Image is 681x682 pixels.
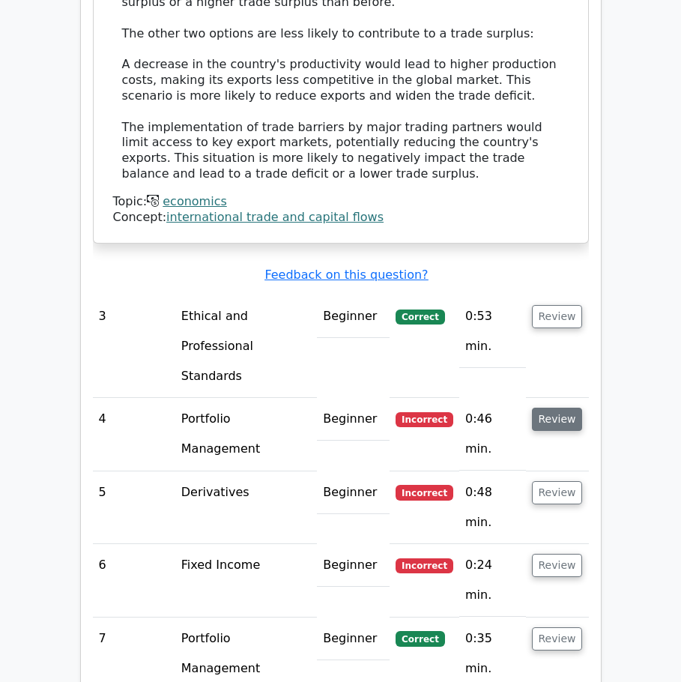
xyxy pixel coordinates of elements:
td: 0:46 min. [459,398,526,471]
td: 5 [93,471,175,544]
td: Ethical and Professional Standards [175,295,317,398]
td: 0:53 min. [459,295,526,368]
button: Review [532,408,583,431]
span: Incorrect [396,412,453,427]
span: Correct [396,310,444,325]
td: Fixed Income [175,544,317,617]
div: Topic: [113,194,569,210]
td: Portfolio Management [175,398,317,471]
td: 3 [93,295,175,398]
a: international trade and capital flows [166,210,384,224]
button: Review [532,481,583,504]
span: Incorrect [396,558,453,573]
button: Review [532,627,583,651]
td: Derivatives [175,471,317,544]
span: Incorrect [396,485,453,500]
td: Beginner [317,618,390,660]
td: Beginner [317,398,390,441]
td: 6 [93,544,175,617]
td: 0:48 min. [459,471,526,544]
td: Beginner [317,471,390,514]
td: 0:24 min. [459,544,526,617]
a: economics [163,194,227,208]
span: Correct [396,631,444,646]
button: Review [532,305,583,328]
td: Beginner [317,295,390,338]
a: Feedback on this question? [264,268,428,282]
div: Concept: [113,210,569,226]
td: 4 [93,398,175,471]
button: Review [532,554,583,577]
td: Beginner [317,544,390,587]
